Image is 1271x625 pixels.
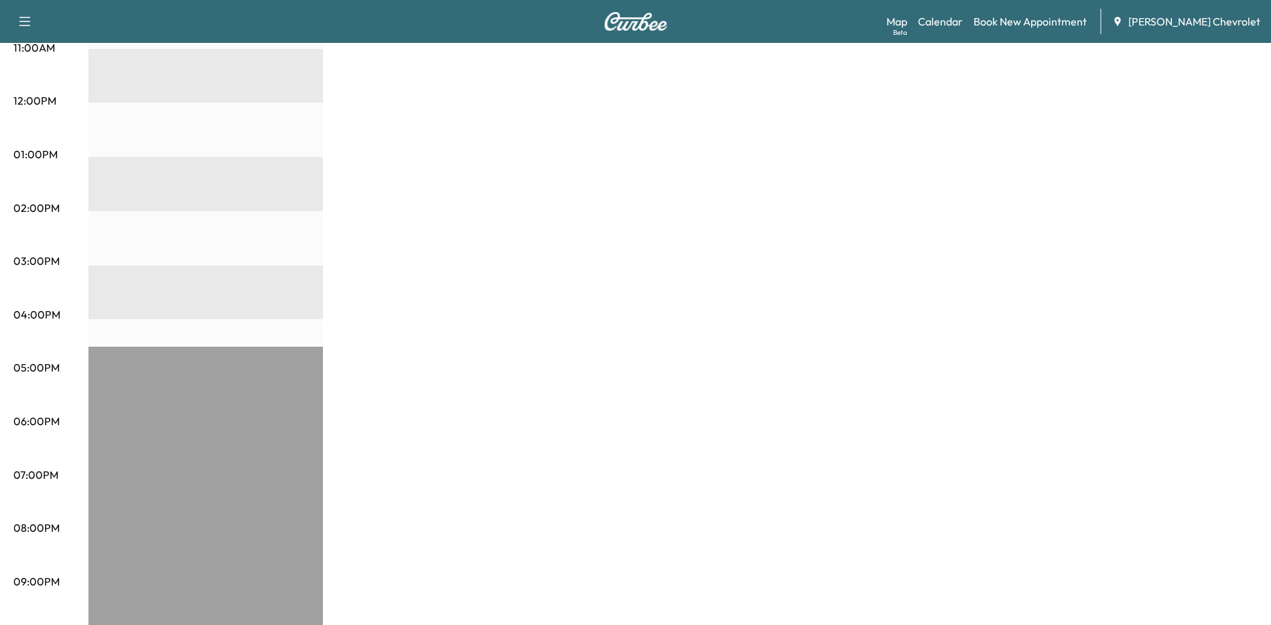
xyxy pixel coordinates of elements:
[13,413,60,429] p: 06:00PM
[13,573,60,589] p: 09:00PM
[886,13,907,30] a: MapBeta
[918,13,963,30] a: Calendar
[13,359,60,376] p: 05:00PM
[13,200,60,216] p: 02:00PM
[13,520,60,536] p: 08:00PM
[893,27,907,38] div: Beta
[13,306,60,323] p: 04:00PM
[13,146,58,162] p: 01:00PM
[13,253,60,269] p: 03:00PM
[974,13,1087,30] a: Book New Appointment
[13,93,56,109] p: 12:00PM
[13,467,58,483] p: 07:00PM
[604,12,668,31] img: Curbee Logo
[1128,13,1260,30] span: [PERSON_NAME] Chevrolet
[13,40,55,56] p: 11:00AM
